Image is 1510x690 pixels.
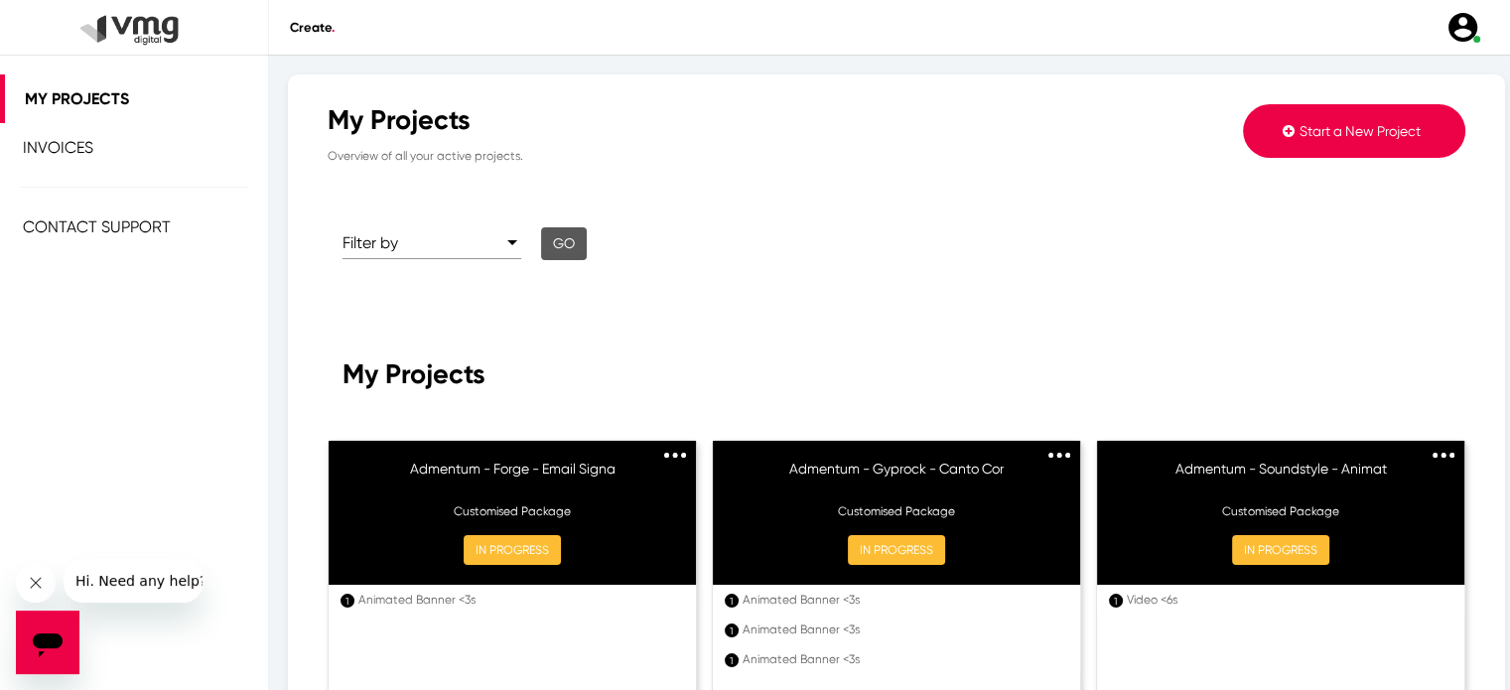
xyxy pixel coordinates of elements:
[1048,453,1070,458] img: 3dots.svg
[464,535,561,565] button: IN PROGRESS
[290,20,335,35] span: Create
[23,138,93,157] span: Invoices
[848,535,945,565] button: IN PROGRESS
[1300,123,1421,139] span: Start a New Project
[348,502,676,520] p: Customised Package
[358,591,678,609] div: Animated Banner <3s
[1232,535,1329,565] button: IN PROGRESS
[343,357,485,390] span: My Projects
[541,227,587,260] button: Go
[328,104,1076,137] div: My Projects
[1117,461,1444,490] h6: Admentum - Soundstyle - Animat
[341,594,354,608] div: 1
[743,650,1062,668] div: Animated Banner <3s
[64,559,203,603] iframe: Message from company
[725,594,739,608] div: 1
[733,461,1060,490] h6: Admentum - Gyprock - Canto Cor
[743,591,1062,609] div: Animated Banner <3s
[1127,591,1446,609] div: Video <6s
[1109,594,1123,608] div: 1
[16,611,79,674] iframe: Button to launch messaging window
[1433,453,1454,458] img: 3dots.svg
[743,621,1062,638] div: Animated Banner <3s
[328,137,1076,165] p: Overview of all your active projects.
[12,14,143,30] span: Hi. Need any help?
[16,563,56,603] iframe: Close message
[1243,104,1465,158] button: Start a New Project
[664,453,686,458] img: 3dots.svg
[332,20,335,35] span: .
[725,653,739,667] div: 1
[1445,10,1480,45] img: user
[25,89,129,108] span: My Projects
[23,217,171,236] span: Contact Support
[733,502,1060,520] p: Customised Package
[348,461,676,490] h6: Admentum - Forge - Email Signa
[1117,502,1444,520] p: Customised Package
[725,623,739,637] div: 1
[1434,10,1490,45] a: user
